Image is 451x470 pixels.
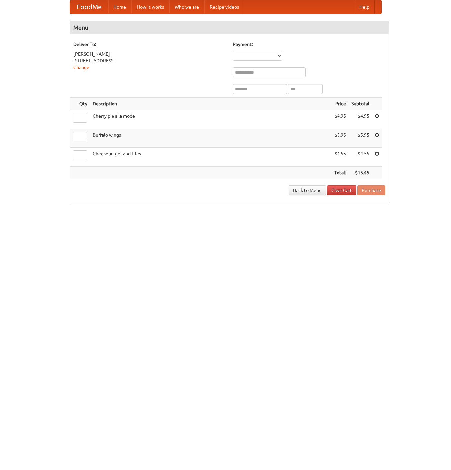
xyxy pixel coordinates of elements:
a: FoodMe [70,0,108,14]
td: Buffalo wings [90,129,332,148]
a: Recipe videos [204,0,244,14]
th: $15.45 [349,167,372,179]
th: Qty [70,98,90,110]
h4: Menu [70,21,389,34]
th: Subtotal [349,98,372,110]
th: Price [332,98,349,110]
a: Back to Menu [289,185,326,195]
a: How it works [131,0,169,14]
th: Total: [332,167,349,179]
td: $4.95 [349,110,372,129]
a: Help [354,0,375,14]
th: Description [90,98,332,110]
a: Who we are [169,0,204,14]
td: $5.95 [332,129,349,148]
a: Change [73,65,89,70]
h5: Payment: [233,41,385,47]
td: Cherry pie a la mode [90,110,332,129]
td: $4.55 [332,148,349,167]
td: $4.55 [349,148,372,167]
td: $5.95 [349,129,372,148]
a: Home [108,0,131,14]
h5: Deliver To: [73,41,226,47]
div: [STREET_ADDRESS] [73,57,226,64]
td: Cheeseburger and fries [90,148,332,167]
div: [PERSON_NAME] [73,51,226,57]
td: $4.95 [332,110,349,129]
a: Clear Cart [327,185,356,195]
button: Purchase [357,185,385,195]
